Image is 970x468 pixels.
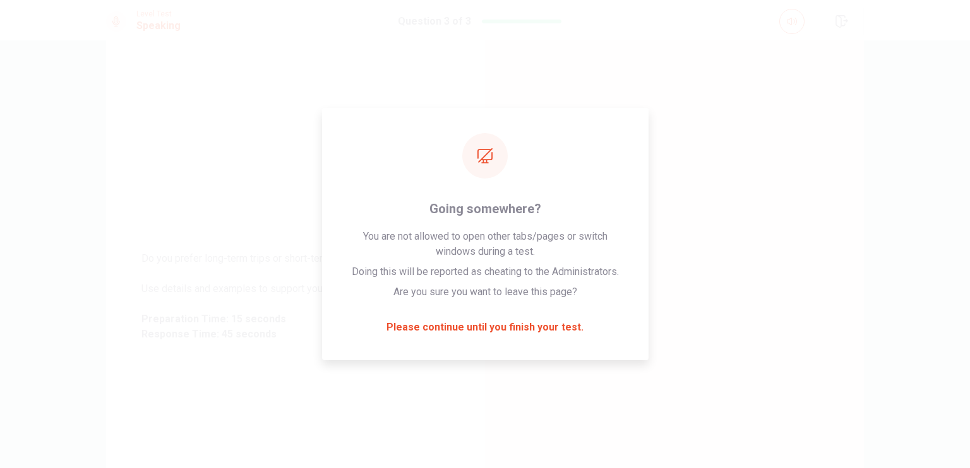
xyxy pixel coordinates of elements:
[141,281,450,296] span: Use details and examples to support your explanation.
[136,18,181,33] h1: Speaking
[141,312,450,327] span: Preparation Time: 15 seconds
[136,9,181,18] span: Level Test
[398,14,471,29] h1: Question 3 of 3
[141,327,450,342] span: Response Time: 45 seconds
[141,251,450,266] span: Do you prefer long-term trips or short-term trips?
